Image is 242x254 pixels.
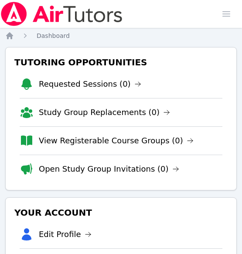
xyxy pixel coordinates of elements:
[5,31,237,40] nav: Breadcrumb
[39,106,170,119] a: Study Group Replacements (0)
[13,54,229,70] h3: Tutoring Opportunities
[13,205,229,220] h3: Your Account
[37,32,70,39] span: Dashboard
[39,228,92,240] a: Edit Profile
[37,31,70,40] a: Dashboard
[39,78,141,90] a: Requested Sessions (0)
[39,135,194,147] a: View Registerable Course Groups (0)
[39,163,179,175] a: Open Study Group Invitations (0)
